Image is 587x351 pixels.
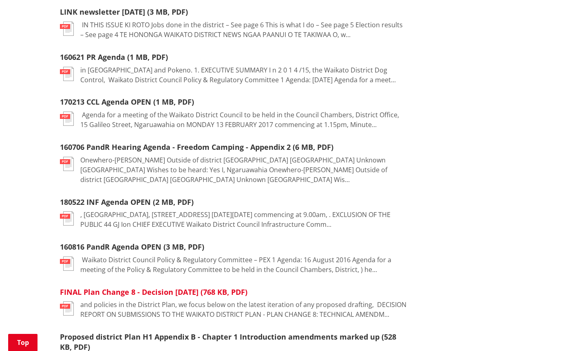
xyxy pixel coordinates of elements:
[80,110,407,129] p: Agenda for a meeting of the Waikato District Council to be held in the Council Chambers, District...
[60,112,74,126] img: document-pdf.svg
[80,20,407,39] p: IN THIS ISSUE KI ROTO Jobs done in the district – See page 6 This is what I do – See page 5 Elect...
[60,197,194,207] a: 180522 INF Agenda OPEN (2 MB, PDF)
[549,317,579,346] iframe: Messenger Launcher
[60,142,333,152] a: 160706 PandR Hearing Agenda - Freedom Camping - Appendix 2 (6 MB, PDF)
[60,52,168,62] a: 160621 PR Agenda (1 MB, PDF)
[60,22,74,36] img: document-pdf.svg
[60,287,247,297] a: FINAL Plan Change 8 - Decision [DATE] (768 KB, PDF)
[60,97,194,107] a: 170213 CCL Agenda OPEN (1 MB, PDF)
[60,211,74,226] img: document-pdf.svg
[80,210,407,229] p: , [GEOGRAPHIC_DATA], [STREET_ADDRESS] [DATE][DATE] commencing at 9.00am, . EXCLUSION OF THE PUBLI...
[60,242,204,252] a: 160816 PandR Agenda OPEN (3 MB, PDF)
[60,67,74,81] img: document-pdf.svg
[60,7,188,17] a: LINK newsletter [DATE] (3 MB, PDF)
[60,301,74,316] img: document-pdf.svg
[80,255,407,274] p: Waikato District Council Policy & Regulatory Committee – PEX 1 Agenda: 16 August 2016 Agenda for ...
[60,157,74,171] img: document-pdf.svg
[80,300,407,319] p: and policies in the District Plan, we focus below on the latest iteration of any proposed draftin...
[80,155,407,184] p: Onewhero-[PERSON_NAME] Outside of district [GEOGRAPHIC_DATA] [GEOGRAPHIC_DATA] Unknown [GEOGRAPHI...
[60,257,74,271] img: document-pdf.svg
[8,334,38,351] a: Top
[80,65,407,85] p: in [GEOGRAPHIC_DATA] and Pokeno. 1. EXECUTIVE SUMMARY I n 2 0 1 4 /15, the Waikato District Dog C...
